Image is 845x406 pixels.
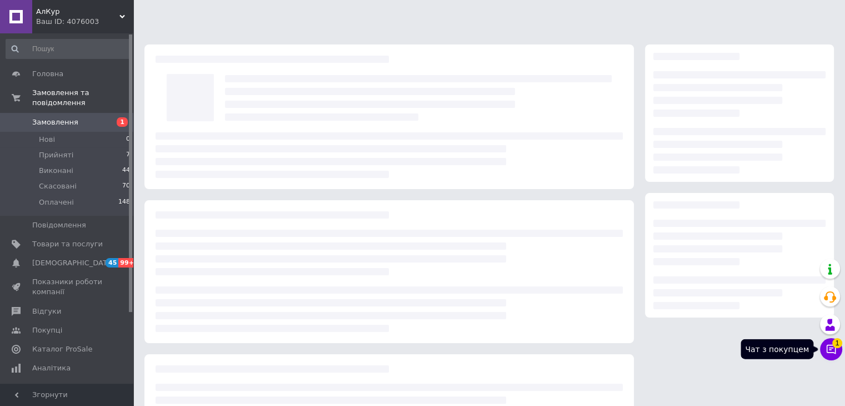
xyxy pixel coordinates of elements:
span: 45 [106,258,118,268]
div: Ваш ID: 4076003 [36,17,133,27]
span: Показники роботи компанії [32,277,103,297]
span: 0 [126,135,130,145]
span: Замовлення та повідомлення [32,88,133,108]
span: Головна [32,69,63,79]
span: Оплачені [39,197,74,207]
span: АлКур [36,7,119,17]
span: Повідомлення [32,220,86,230]
span: Управління сайтом [32,382,103,402]
span: Скасовані [39,181,77,191]
span: 99+ [118,258,137,268]
span: Товари та послуги [32,239,103,249]
span: Виконані [39,166,73,176]
span: 1 [832,336,842,346]
span: 7 [126,150,130,160]
span: 1 [117,117,128,127]
span: Покупці [32,325,62,335]
span: 44 [122,166,130,176]
span: Каталог ProSale [32,344,92,354]
input: Пошук [6,39,131,59]
span: Відгуки [32,306,61,316]
span: 70 [122,181,130,191]
button: Чат з покупцем1 [820,338,842,360]
span: Нові [39,135,55,145]
span: [DEMOGRAPHIC_DATA] [32,258,114,268]
span: 148 [118,197,130,207]
div: Чат з покупцем [741,339,813,359]
span: Замовлення [32,117,78,127]
span: Прийняті [39,150,73,160]
span: Аналітика [32,363,71,373]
